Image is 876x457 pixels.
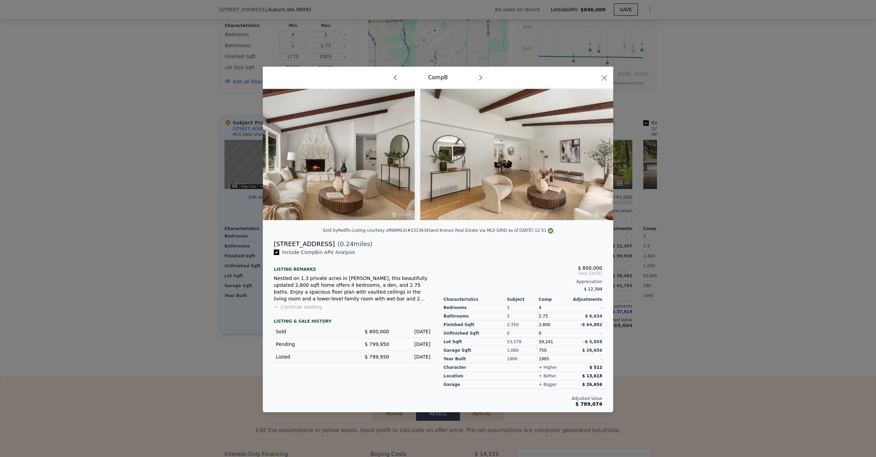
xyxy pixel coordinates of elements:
[570,329,602,338] div: -
[443,329,507,338] div: Unfinished Sqft
[570,297,602,302] div: Adjustments
[539,339,553,344] span: 59,241
[443,372,507,380] div: location
[274,304,322,310] button: Continue reading
[507,321,539,329] div: 2,350
[274,239,335,249] div: [STREET_ADDRESS]
[218,89,415,220] img: Property Img
[507,329,539,338] div: 0
[539,312,570,321] div: 2.75
[365,354,389,360] span: $ 799,950
[582,348,602,353] span: $ 26,656
[443,338,507,346] div: Lot Sqft
[576,401,602,407] span: $ 789,074
[395,353,430,360] div: [DATE]
[548,228,553,233] img: NWMLS Logo
[443,396,602,401] div: Adjusted Value
[274,261,433,272] div: Listing remarks
[443,321,507,329] div: Finished Sqft
[507,297,539,302] div: Subject
[274,275,433,302] div: Nestled on 1.3 private acres in [PERSON_NAME], this beautifully updated 2,800 sqft home offers 4 ...
[365,341,389,347] span: $ 799,950
[395,341,430,348] div: [DATE]
[443,346,507,355] div: Garage Sqft
[580,322,602,327] span: -$ 64,882
[583,339,602,344] span: -$ 5,858
[539,297,570,302] div: Comp
[539,365,557,370] div: + higher
[274,319,433,325] div: LISTING & SALE HISTORY
[570,304,602,312] div: -
[279,250,358,255] span: Include Comp B in ARV Analysis
[443,355,507,363] div: Year Built
[365,329,389,334] span: $ 800,000
[335,239,372,249] span: ( miles)
[507,312,539,321] div: 3
[578,265,602,271] span: $ 800,000
[585,314,602,319] span: $ 6,634
[539,322,550,327] span: 2,800
[582,374,602,378] span: $ 13,618
[539,373,556,379] div: + better
[507,346,539,355] div: 1,060
[340,240,354,247] span: 0.24
[539,355,570,363] div: 1965
[276,341,348,348] div: Pending
[352,228,553,233] div: Listing courtesy of NWMLS (#2313634) and Kronos Real Estate via MLS GRID as of [DATE] 12:51
[276,328,348,335] div: Sold
[539,305,541,310] span: 4
[589,365,602,370] span: $ 512
[539,348,546,353] span: 750
[420,89,617,220] img: Property Img
[276,353,348,360] div: Listed
[443,297,507,302] div: Characteristics
[323,228,352,233] div: Sold by Redfin .
[507,304,539,312] div: 3
[443,380,507,389] div: garage
[395,328,430,335] div: [DATE]
[443,279,602,284] div: Appreciation
[570,355,602,363] div: -
[507,355,539,363] div: 1966
[582,382,602,387] span: $ 26,656
[443,312,507,321] div: Bathrooms
[507,338,539,346] div: 53,578
[584,287,602,292] span: $ 12,394
[443,363,507,372] div: character
[539,331,541,336] span: 0
[428,73,448,82] div: Comp B
[443,304,507,312] div: Bedrooms
[443,271,602,276] span: Sold [DATE]
[539,382,557,387] div: + bigger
